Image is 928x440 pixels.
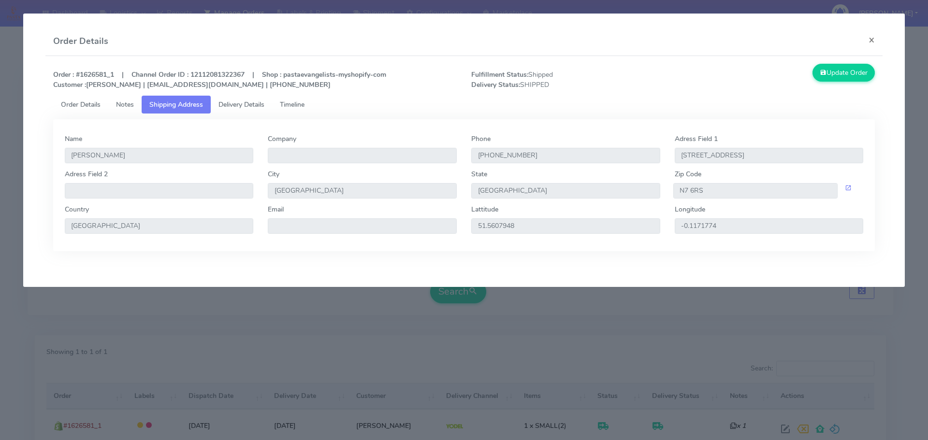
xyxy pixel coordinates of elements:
[471,204,498,214] label: Lattitude
[464,70,673,90] span: Shipped SHIPPED
[280,100,304,109] span: Timeline
[675,169,701,179] label: Zip Code
[218,100,264,109] span: Delivery Details
[53,35,108,48] h4: Order Details
[53,70,386,89] strong: Order : #1626581_1 | Channel Order ID : 12112081322367 | Shop : pastaevangelists-myshopify-com [P...
[471,70,528,79] strong: Fulfillment Status:
[53,80,86,89] strong: Customer :
[53,96,875,114] ul: Tabs
[149,100,203,109] span: Shipping Address
[861,27,883,53] button: Close
[471,169,487,179] label: State
[61,100,101,109] span: Order Details
[268,169,279,179] label: City
[471,134,491,144] label: Phone
[675,204,705,214] label: Longitude
[65,134,82,144] label: Name
[116,100,134,109] span: Notes
[268,134,296,144] label: Company
[65,204,89,214] label: Country
[675,134,718,144] label: Adress Field 1
[65,169,108,179] label: Adress Field 2
[268,204,284,214] label: Email
[812,64,875,82] button: Update Order
[471,80,520,89] strong: Delivery Status:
